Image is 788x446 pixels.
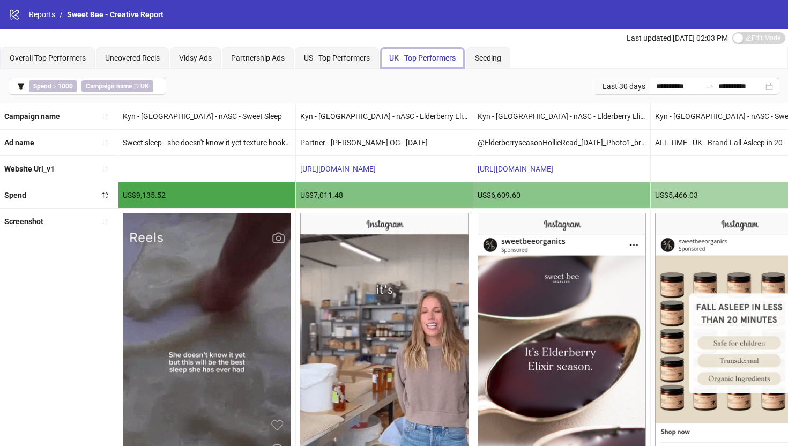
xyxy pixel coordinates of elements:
span: sort-ascending [101,165,109,173]
b: Campaign name [86,83,132,90]
span: swap-right [705,82,714,91]
b: Website Url_v1 [4,165,55,173]
a: [URL][DOMAIN_NAME] [478,165,553,173]
span: sort-ascending [101,218,109,225]
div: Sweet sleep - she doesn't know it yet texture hook - 9:16 reel.MOV - Copy [118,130,295,155]
span: sort-descending [101,191,109,199]
b: 1000 [58,83,73,90]
a: Reports [27,9,57,20]
span: Uncovered Reels [105,54,160,62]
span: Overall Top Performers [10,54,86,62]
span: filter [17,83,25,90]
span: UK - Top Performers [389,54,456,62]
span: US - Top Performers [304,54,370,62]
b: Ad name [4,138,34,147]
div: Kyn - [GEOGRAPHIC_DATA] - nASC - Elderberry Elixir [296,103,473,129]
b: Spend [33,83,51,90]
div: Kyn - [GEOGRAPHIC_DATA] - nASC - Elderberry Elixir [473,103,650,129]
span: Partnership Ads [231,54,285,62]
span: ∋ [81,80,153,92]
button: Spend > 1000Campaign name ∋ UK [9,78,166,95]
span: to [705,82,714,91]
div: Partner - [PERSON_NAME] OG - [DATE] [296,130,473,155]
span: Sweet Bee - Creative Report [67,10,163,19]
li: / [60,9,63,20]
div: @ElderberryseasonHollieRead_[DATE]_Photo1_brand_testimonial_ElderberryElixir_sweetbee_ [473,130,650,155]
span: Vidsy Ads [179,54,212,62]
b: UK [140,83,149,90]
b: Campaign name [4,112,60,121]
div: US$7,011.48 [296,182,473,208]
div: Kyn - [GEOGRAPHIC_DATA] - nASC - Sweet Sleep [118,103,295,129]
div: US$6,609.60 [473,182,650,208]
span: Seeding [475,54,501,62]
b: Spend [4,191,26,199]
b: Screenshot [4,217,43,226]
span: sort-ascending [101,139,109,146]
a: [URL][DOMAIN_NAME] [300,165,376,173]
div: US$9,135.52 [118,182,295,208]
span: Last updated [DATE] 02:03 PM [627,34,728,42]
span: sort-ascending [101,113,109,120]
span: > [29,80,77,92]
div: Last 30 days [596,78,650,95]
